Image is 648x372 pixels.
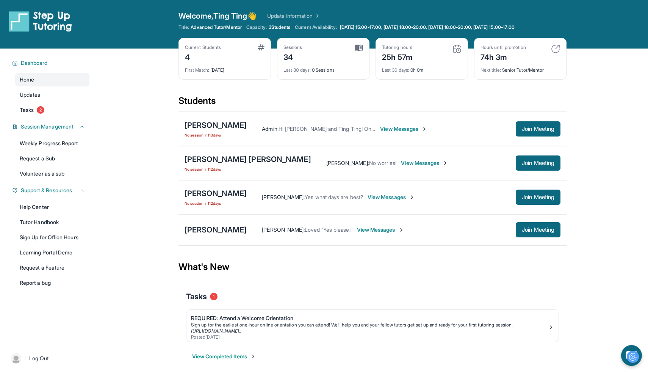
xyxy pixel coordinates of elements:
span: Current Availability: [295,24,337,30]
a: REQUIRED: Attend a Welcome OrientationSign up for the earliest one-hour online orientation you ca... [186,310,559,342]
span: Session Management [21,123,74,130]
img: Chevron-Right [398,227,404,233]
div: Sign up for the earliest one-hour online orientation you can attend! We’ll help you and your fell... [191,322,548,328]
div: 0 Sessions [283,63,363,73]
img: Chevron-Right [421,126,427,132]
span: Welcome, Ting Ting 👋 [178,11,257,21]
span: Dashboard [21,59,48,67]
div: 0h 0m [382,63,462,73]
img: card [355,44,363,51]
img: logo [9,11,72,32]
a: |Log Out [8,350,89,367]
span: View Messages [368,193,415,201]
button: Dashboard [18,59,85,67]
span: Join Meeting [522,228,554,232]
div: 25h 57m [382,50,413,63]
span: 3 Students [269,24,291,30]
a: Volunteer as a sub [15,167,89,181]
div: [DATE] [185,63,265,73]
span: Updates [20,91,41,99]
button: Support & Resources [18,187,85,194]
div: Posted [DATE] [191,334,548,340]
div: What's New [178,250,567,284]
a: Tutor Handbook [15,215,89,229]
span: View Messages [380,125,427,133]
div: Hours until promotion [481,44,526,50]
div: 4 [185,50,221,63]
span: Last 30 days : [382,67,409,73]
span: Title: [178,24,189,30]
span: Home [20,76,34,83]
img: card [452,44,462,53]
div: 34 [283,50,302,63]
button: Join Meeting [516,121,560,137]
span: | [24,354,26,363]
span: Join Meeting [522,195,554,199]
a: Sign Up for Office Hours [15,231,89,244]
span: [PERSON_NAME] : [262,226,305,233]
a: [DATE] 15:00-17:00, [DATE] 18:00-20:00, [DATE] 18:00-20:00, [DATE] 15:00-17:00 [338,24,516,30]
button: chat-button [621,345,642,366]
span: First Match : [185,67,209,73]
div: Senior Tutor/Mentor [481,63,560,73]
a: Help Center [15,200,89,214]
a: [URL][DOMAIN_NAME].. [191,328,241,334]
a: Updates [15,88,89,102]
span: No worries! [369,160,397,166]
span: View Messages [357,226,404,234]
span: Support & Resources [21,187,72,194]
span: Loved “Yes please!” [305,226,352,233]
div: REQUIRED: Attend a Welcome Orientation [191,314,548,322]
span: No session in 112 days [185,166,311,172]
span: [DATE] 15:00-17:00, [DATE] 18:00-20:00, [DATE] 18:00-20:00, [DATE] 15:00-17:00 [340,24,515,30]
a: Update Information [267,12,320,20]
span: Join Meeting [522,161,554,165]
span: Admin : [262,126,278,132]
img: user-img [11,353,21,364]
img: card [551,44,560,53]
span: Next title : [481,67,501,73]
span: Join Meeting [522,127,554,131]
button: Session Management [18,123,85,130]
span: 1 [210,293,218,300]
a: Report a bug [15,276,89,290]
img: Chevron Right [313,12,321,20]
img: card [258,44,265,50]
div: [PERSON_NAME] [PERSON_NAME] [185,154,311,165]
a: Home [15,73,89,86]
div: [PERSON_NAME] [185,120,247,130]
a: Learning Portal Demo [15,246,89,259]
span: 2 [37,106,44,114]
img: Chevron-Right [442,160,448,166]
span: Last 30 days : [283,67,311,73]
button: Join Meeting [516,190,560,205]
button: Join Meeting [516,222,560,237]
span: No session in 113 days [185,132,247,138]
span: Advanced Tutor/Mentor [191,24,241,30]
div: Sessions [283,44,302,50]
a: Request a Sub [15,152,89,165]
span: View Messages [401,159,448,167]
img: Chevron-Right [409,194,415,200]
span: Tasks [186,291,207,302]
span: Yes what days are best? [305,194,363,200]
div: Current Students [185,44,221,50]
div: [PERSON_NAME] [185,188,247,199]
span: [PERSON_NAME] : [262,194,305,200]
div: Tutoring hours [382,44,413,50]
div: [PERSON_NAME] [185,224,247,235]
button: View Completed Items [192,353,256,360]
a: Weekly Progress Report [15,137,89,150]
a: Request a Feature [15,261,89,275]
span: Capacity: [246,24,267,30]
div: Students [178,95,567,111]
span: No session in 112 days [185,200,247,206]
span: [PERSON_NAME] : [326,160,369,166]
a: Tasks2 [15,103,89,117]
div: 74h 3m [481,50,526,63]
span: Log Out [29,355,49,362]
span: Tasks [20,106,34,114]
button: Join Meeting [516,155,560,171]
